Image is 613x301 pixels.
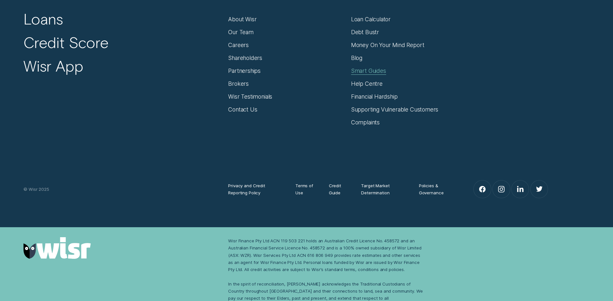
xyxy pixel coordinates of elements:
[351,93,398,100] a: Financial Hardship
[419,182,454,196] a: Policies & Governance
[20,186,225,193] div: © Wisr 2025
[228,16,256,23] a: About Wisr
[493,180,510,198] a: Instagram
[512,180,529,198] a: LinkedIn
[295,182,316,196] a: Terms of Use
[351,42,424,49] a: Money On Your Mind Report
[351,29,379,36] a: Debt Bustr
[228,93,272,100] a: Wisr Testimonials
[23,10,63,28] a: Loans
[351,67,386,74] a: Smart Guides
[23,237,91,259] img: Wisr
[228,42,249,49] a: Careers
[361,182,406,196] a: Target Market Determination
[329,182,348,196] a: Credit Guide
[531,180,548,198] a: Twitter
[351,54,362,62] a: Blog
[228,54,262,62] a: Shareholders
[228,106,257,113] a: Contact Us
[351,80,383,87] a: Help Centre
[474,180,491,198] a: Facebook
[228,182,283,196] a: Privacy and Credit Reporting Policy
[23,33,108,52] a: Credit Score
[228,29,254,36] a: Our Team
[228,67,261,74] a: Partnerships
[351,119,380,126] a: Complaints
[351,106,439,113] a: Supporting Vulnerable Customers
[228,80,249,87] a: Brokers
[351,16,391,23] a: Loan Calculator
[23,57,83,75] a: Wisr App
